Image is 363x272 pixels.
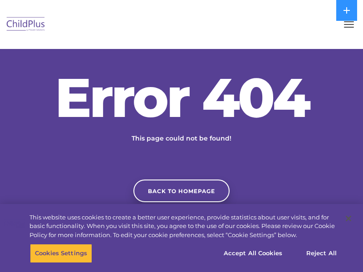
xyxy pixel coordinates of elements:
h2: Error 404 [45,70,318,125]
button: Close [338,209,358,228]
img: ChildPlus by Procare Solutions [5,14,47,35]
div: This website uses cookies to create a better user experience, provide statistics about user visit... [29,213,338,240]
button: Cookies Settings [30,244,92,263]
p: This page could not be found! [86,134,277,143]
button: Reject All [293,244,350,263]
a: Back to homepage [133,180,230,202]
button: Accept All Cookies [219,244,287,263]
